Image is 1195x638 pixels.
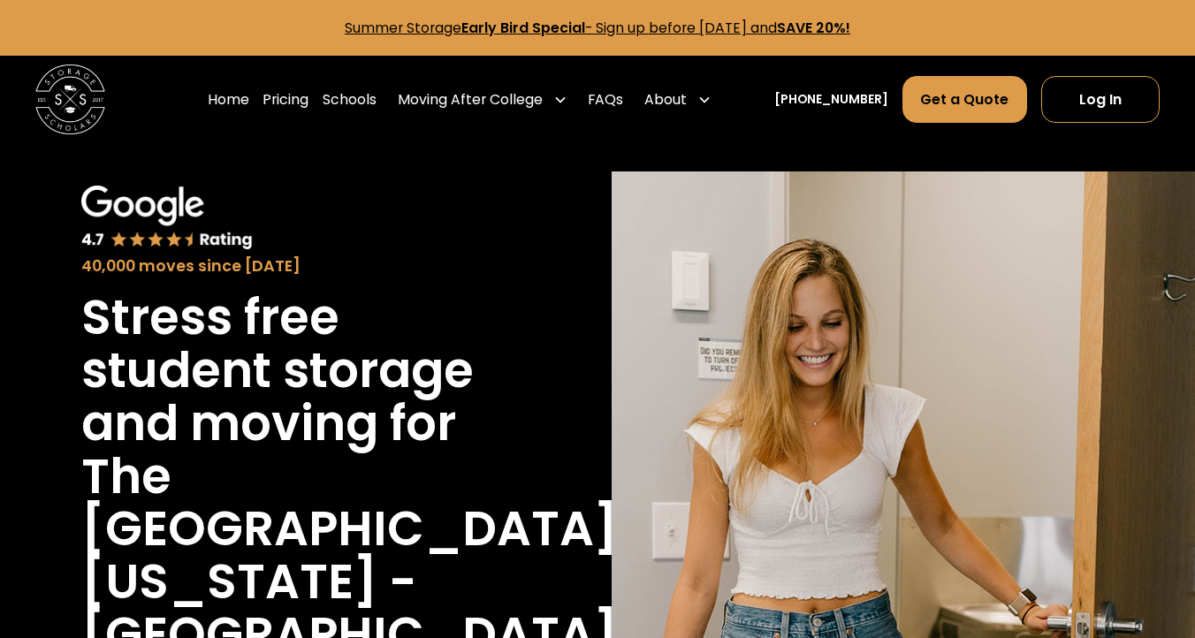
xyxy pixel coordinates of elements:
[208,75,249,124] a: Home
[777,18,850,38] strong: SAVE 20%!
[637,75,718,124] div: About
[902,76,1028,123] a: Get a Quote
[81,254,501,278] div: 40,000 moves since [DATE]
[391,75,574,124] div: Moving After College
[398,89,543,110] div: Moving After College
[1041,76,1160,123] a: Log In
[345,18,850,38] a: Summer StorageEarly Bird Special- Sign up before [DATE] andSAVE 20%!
[588,75,623,124] a: FAQs
[644,89,687,110] div: About
[35,65,105,134] img: Storage Scholars main logo
[263,75,308,124] a: Pricing
[461,18,585,38] strong: Early Bird Special
[81,186,253,251] img: Google 4.7 star rating
[774,90,888,109] a: [PHONE_NUMBER]
[81,292,501,450] h1: Stress free student storage and moving for
[323,75,377,124] a: Schools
